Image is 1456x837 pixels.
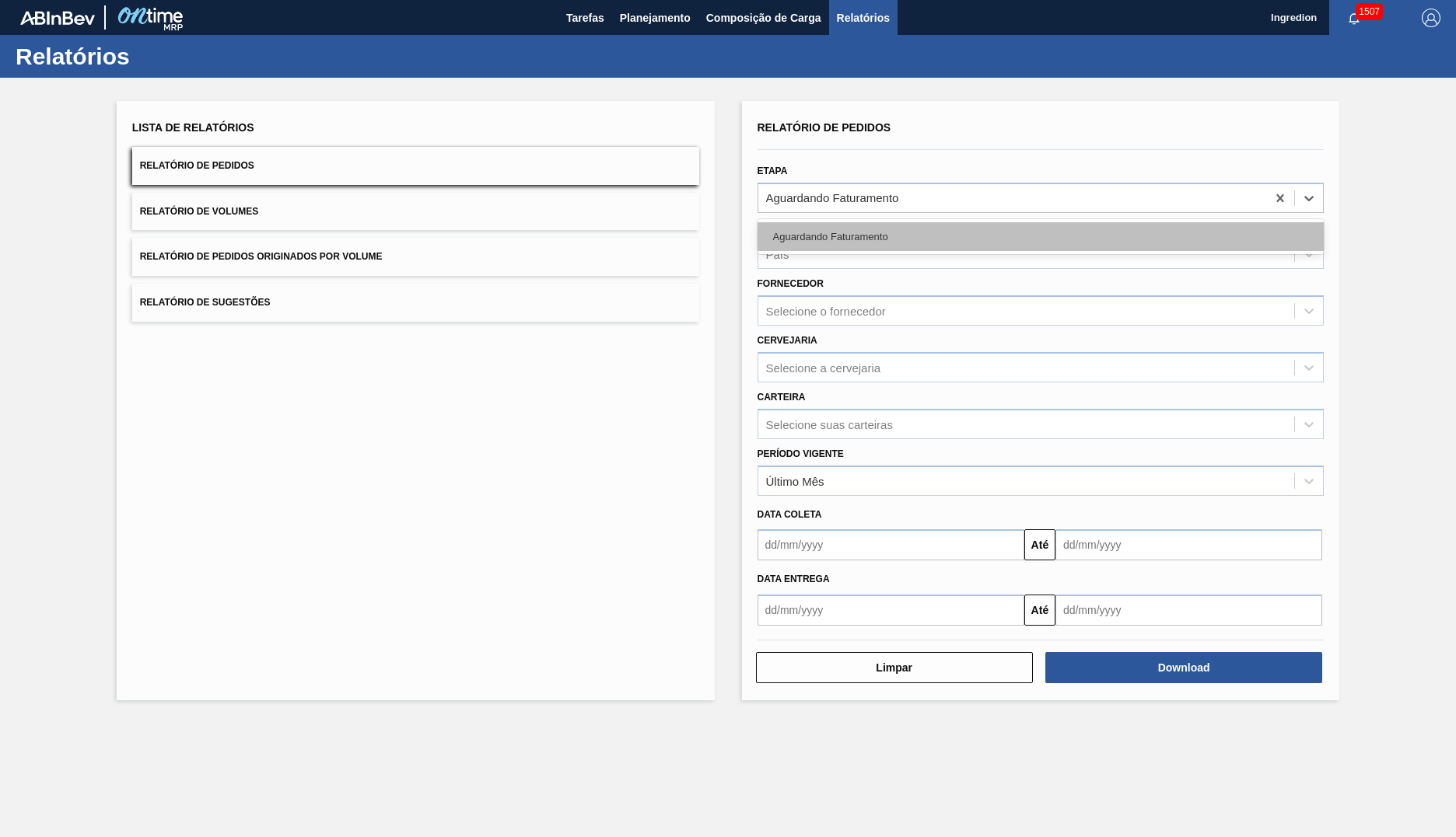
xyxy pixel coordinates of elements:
[566,9,604,27] span: Tarefas
[132,121,254,134] span: Lista de Relatórios
[758,222,1325,251] div: Aguardando Faturamento
[1055,529,1322,560] input: dd/mm/yyyy
[756,652,1033,683] button: Limpar
[132,147,699,185] button: Relatório de Pedidos
[758,278,824,289] label: Fornecedor
[1422,9,1440,27] img: Logout
[1356,3,1383,20] span: 1507
[16,47,292,65] h1: Relatórios
[140,251,383,262] span: Relatório de Pedidos Originados por Volume
[758,448,844,459] label: Período Vigente
[140,297,271,308] span: Relatório de Sugestões
[758,509,822,520] span: Data coleta
[1329,7,1379,29] button: Notificações
[766,305,886,318] div: Selecione o fornecedor
[758,529,1024,560] input: dd/mm/yyyy
[1024,529,1055,560] button: Até
[140,206,258,217] span: Relatório de Volumes
[766,474,824,487] div: Último Mês
[758,392,806,403] label: Carteira
[766,417,893,431] div: Selecione suas carteiras
[766,248,789,261] div: País
[758,595,1024,626] input: dd/mm/yyyy
[140,160,254,171] span: Relatório de Pedidos
[706,9,821,27] span: Composição de Carga
[20,11,95,25] img: TNhmsLtSVTkK8tSr43FrP2fwEKptu5GPRR3wAAAABJRU5ErkJggg==
[132,193,699,231] button: Relatório de Volumes
[758,335,817,346] label: Cervejaria
[1045,652,1322,683] button: Download
[620,9,691,27] span: Planejamento
[1055,595,1322,626] input: dd/mm/yyyy
[1024,595,1055,626] button: Até
[132,284,699,322] button: Relatório de Sugestões
[766,361,881,374] div: Selecione a cervejaria
[837,9,890,27] span: Relatórios
[758,574,830,584] span: Data entrega
[132,238,699,276] button: Relatório de Pedidos Originados por Volume
[758,166,788,176] label: Etapa
[758,121,891,134] span: Relatório de Pedidos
